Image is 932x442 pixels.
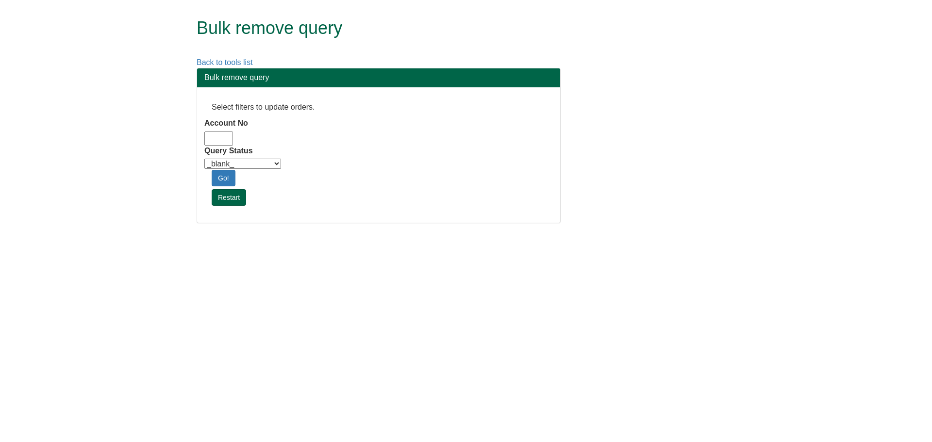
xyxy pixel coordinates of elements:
[212,170,235,186] a: Go!
[204,73,553,82] h3: Bulk remove query
[204,146,253,157] label: Query Status
[212,189,246,206] a: Restart
[212,102,546,113] p: Select filters to update orders.
[197,58,253,66] a: Back to tools list
[197,18,714,38] h1: Bulk remove query
[204,118,248,129] label: Account No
